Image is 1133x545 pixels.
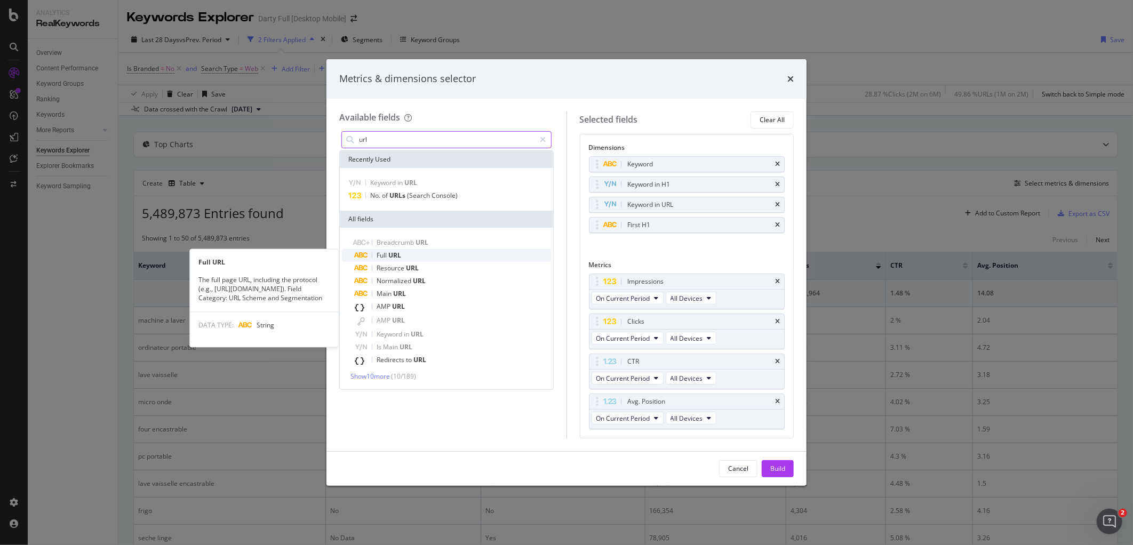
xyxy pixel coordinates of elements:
[628,396,666,407] div: Avg. Position
[404,178,417,187] span: URL
[190,258,338,267] div: Full URL
[589,143,785,156] div: Dimensions
[775,202,780,208] div: times
[596,334,650,343] span: On Current Period
[628,356,640,367] div: CTR
[1119,509,1127,517] span: 2
[377,238,416,247] span: Breadcrumb
[751,111,794,129] button: Clear All
[392,302,405,311] span: URL
[628,220,651,230] div: First H1
[397,178,404,187] span: in
[592,332,664,344] button: On Current Period
[589,197,785,213] div: Keyword in URLtimes
[393,289,406,298] span: URL
[628,159,653,170] div: Keyword
[666,292,716,304] button: All Devices
[406,263,419,272] span: URL
[589,314,785,349] div: ClickstimesOn Current PeriodAll Devices
[377,355,406,364] span: Redirects
[628,316,645,327] div: Clicks
[377,289,393,298] span: Main
[775,181,780,188] div: times
[391,372,416,381] span: ( 10 / 189 )
[592,412,664,424] button: On Current Period
[589,177,785,193] div: Keyword in H1times
[666,332,716,344] button: All Devices
[596,294,650,303] span: On Current Period
[666,412,716,424] button: All Devices
[596,374,650,383] span: On Current Period
[377,276,413,285] span: Normalized
[413,355,426,364] span: URL
[339,72,476,86] div: Metrics & dimensions selector
[775,278,780,285] div: times
[406,355,413,364] span: to
[370,178,397,187] span: Keyword
[389,191,407,200] span: URLs
[596,414,650,423] span: On Current Period
[383,342,400,351] span: Main
[589,274,785,309] div: ImpressionstimesOn Current PeriodAll Devices
[770,464,785,473] div: Build
[350,372,390,381] span: Show 10 more
[628,276,664,287] div: Impressions
[404,330,411,339] span: in
[411,330,424,339] span: URL
[377,330,404,339] span: Keyword
[413,276,426,285] span: URL
[762,460,794,477] button: Build
[589,217,785,233] div: First H1times
[666,372,716,384] button: All Devices
[671,294,703,303] span: All Devices
[775,161,780,167] div: times
[671,334,703,343] span: All Devices
[388,251,401,260] span: URL
[358,132,536,148] input: Search by field name
[190,276,338,303] div: The full page URL, including the protocol (e.g., [URL][DOMAIN_NAME]). Field Category: URL Scheme ...
[592,292,664,304] button: On Current Period
[787,72,794,86] div: times
[775,358,780,365] div: times
[167,4,187,25] button: Expand window
[64,355,149,364] a: Open in help center
[1097,509,1122,534] iframe: Intercom live chat
[589,354,785,389] div: CTRtimesOn Current PeriodAll Devices
[775,222,780,228] div: times
[589,260,785,274] div: Metrics
[432,191,458,200] span: Console)
[775,318,780,325] div: times
[589,156,785,172] div: Keywordtimes
[377,316,392,325] span: AMP
[628,179,671,190] div: Keyword in H1
[628,199,674,210] div: Keyword in URL
[592,372,664,384] button: On Current Period
[728,464,748,473] div: Cancel
[340,151,553,168] div: Recently Used
[589,394,785,429] div: Avg. PositiontimesOn Current PeriodAll Devices
[7,4,27,25] button: go back
[377,251,388,260] span: Full
[407,191,432,200] span: (Search
[377,342,383,351] span: Is
[340,211,553,228] div: All fields
[382,191,389,200] span: of
[400,342,412,351] span: URL
[339,111,400,123] div: Available fields
[392,316,405,325] span: URL
[377,263,406,272] span: Resource
[326,59,807,486] div: modal
[760,115,785,124] div: Clear All
[580,114,638,126] div: Selected fields
[416,238,428,247] span: URL
[671,374,703,383] span: All Devices
[719,460,757,477] button: Cancel
[775,398,780,405] div: times
[370,191,382,200] span: No.
[377,302,392,311] span: AMP
[187,4,206,23] div: Close
[671,414,703,423] span: All Devices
